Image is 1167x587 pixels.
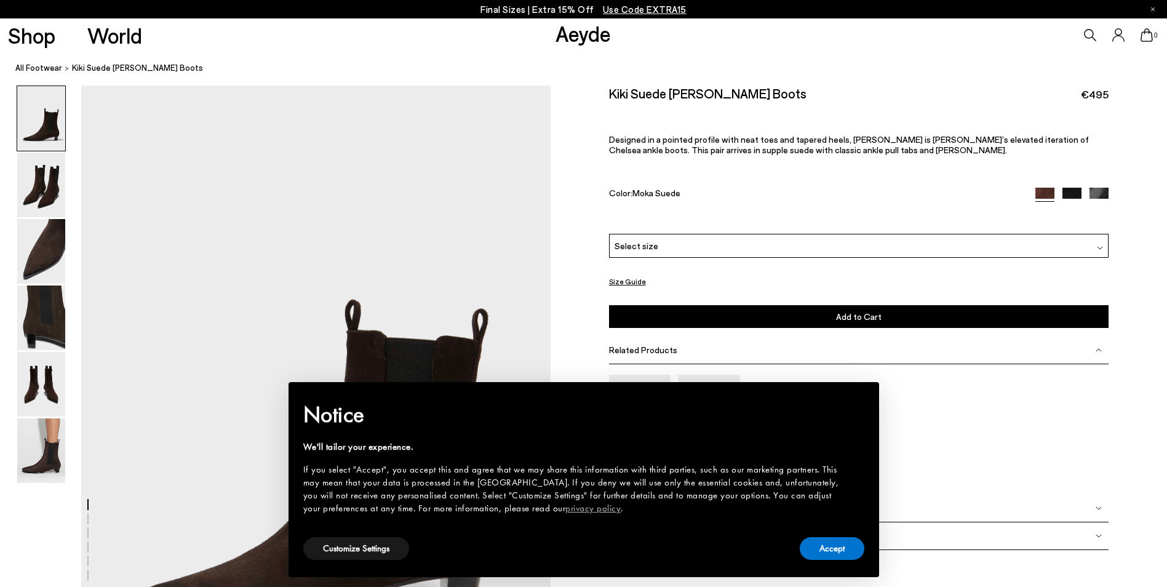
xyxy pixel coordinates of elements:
[17,418,65,483] img: Kiki Suede Chelsea Boots - Image 6
[1096,347,1102,353] img: svg%3E
[1096,505,1102,511] img: svg%3E
[1153,32,1159,39] span: 0
[609,86,807,101] h2: Kiki Suede [PERSON_NAME] Boots
[15,62,62,74] a: All Footwear
[800,537,864,560] button: Accept
[8,25,55,46] a: Shop
[565,502,621,514] a: privacy policy
[603,4,687,15] span: Navigate to /collections/ss25-final-sizes
[556,20,611,46] a: Aeyde
[1141,28,1153,42] a: 0
[17,352,65,417] img: Kiki Suede Chelsea Boots - Image 5
[1097,245,1103,251] img: svg%3E
[609,345,677,355] span: Related Products
[1081,87,1109,102] span: €495
[609,305,1109,328] button: Add to Cart
[615,239,658,252] span: Select size
[1096,533,1102,539] img: svg%3E
[303,441,845,453] div: We'll tailor your experience.
[17,286,65,350] img: Kiki Suede Chelsea Boots - Image 4
[855,391,863,410] span: ×
[480,2,687,17] p: Final Sizes | Extra 15% Off
[609,134,1109,155] p: Designed in a pointed profile with neat toes and tapered heels, [PERSON_NAME] is [PERSON_NAME]’s ...
[17,153,65,217] img: Kiki Suede Chelsea Boots - Image 2
[17,219,65,284] img: Kiki Suede Chelsea Boots - Image 3
[609,274,646,289] button: Size Guide
[87,25,142,46] a: World
[15,52,1167,86] nav: breadcrumb
[609,188,1019,202] div: Color:
[845,386,874,415] button: Close this notice
[303,463,845,515] div: If you select "Accept", you accept this and agree that we may share this information with third p...
[632,188,680,198] span: Moka Suede
[303,399,845,431] h2: Notice
[17,86,65,151] img: Kiki Suede Chelsea Boots - Image 1
[303,537,409,560] button: Customize Settings
[72,62,203,74] span: Kiki Suede [PERSON_NAME] Boots
[836,311,882,322] span: Add to Cart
